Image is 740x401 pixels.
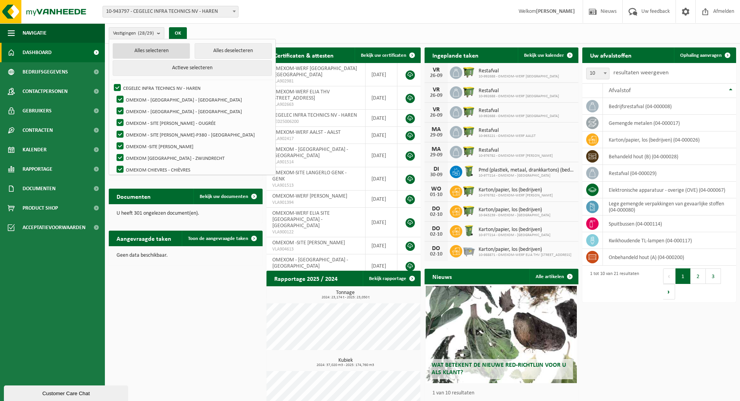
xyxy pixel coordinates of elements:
[603,131,736,148] td: karton/papier, los (bedrijven) (04-000026)
[680,53,722,58] span: Ophaling aanvragen
[479,94,559,99] span: 10-992688 - OMEXOM-WERF [GEOGRAPHIC_DATA]
[366,127,397,144] td: [DATE]
[366,110,397,127] td: [DATE]
[428,226,444,232] div: DO
[603,98,736,115] td: bedrijfsrestafval (04-000008)
[272,229,359,235] span: VLA900122
[425,47,486,63] h2: Ingeplande taken
[603,115,736,131] td: gemengde metalen (04-000017)
[355,47,420,63] a: Bekijk uw certificaten
[272,170,346,182] span: OMEXOM-SITE LANGERLO GENK - GENK
[479,88,559,94] span: Restafval
[479,68,559,74] span: Restafval
[272,210,330,229] span: OMEXOM-WERF ELIA SITE [GEOGRAPHIC_DATA] - [GEOGRAPHIC_DATA]
[663,268,676,284] button: Previous
[462,145,475,158] img: WB-1100-HPE-GN-50
[366,254,397,278] td: [DATE]
[23,140,47,159] span: Kalender
[23,62,68,82] span: Bedrijfsgegevens
[270,358,420,367] h3: Kubiek
[587,68,609,79] span: 10
[479,227,550,233] span: Karton/papier, los (bedrijven)
[113,60,272,76] button: Actieve selecteren
[674,47,735,63] a: Ophaling aanvragen
[609,88,631,94] span: Afvalstof
[529,269,578,284] a: Alle artikelen
[109,189,158,204] h2: Documenten
[479,213,550,218] span: 10-943239 - OMEXOM - [GEOGRAPHIC_DATA]
[361,53,406,58] span: Bekijk uw certificaten
[266,271,345,286] h2: Rapportage 2025 / 2024
[479,233,550,238] span: 10-977214 - OMEXOM - [GEOGRAPHIC_DATA]
[479,207,550,213] span: Karton/papier, los (bedrijven)
[23,159,52,179] span: Rapportage
[366,237,397,254] td: [DATE]
[366,63,397,86] td: [DATE]
[272,147,348,159] span: OMEXOM - [GEOGRAPHIC_DATA] - [GEOGRAPHIC_DATA]
[272,159,359,165] span: VLA901514
[23,43,52,62] span: Dashboard
[613,70,669,76] label: resultaten weergeven
[113,43,190,59] button: Alles selecteren
[272,130,341,135] span: OMEXOM-WERF AALST - AALST
[428,206,444,212] div: DO
[603,148,736,165] td: behandeld hout (B) (04-000028)
[428,146,444,152] div: MA
[428,67,444,73] div: VR
[428,212,444,217] div: 02-10
[23,101,52,121] span: Gebruikers
[676,268,691,284] button: 1
[462,65,475,79] img: WB-1100-HPE-GN-50
[536,9,575,14] strong: [PERSON_NAME]
[428,73,444,79] div: 26-09
[366,144,397,167] td: [DATE]
[270,296,420,299] span: 2024: 23,174 t - 2025: 23,050 t
[272,66,357,78] span: OMEXOM-WERF [GEOGRAPHIC_DATA] - [GEOGRAPHIC_DATA]
[428,252,444,257] div: 02-10
[23,121,53,140] span: Contracten
[663,284,675,299] button: Next
[270,363,420,367] span: 2024: 37,020 m3 - 2025: 174,760 m3
[425,269,460,284] h2: Nieuws
[23,179,56,198] span: Documenten
[462,244,475,257] img: WB-2500-GAL-GY-01
[272,200,359,206] span: VLA901394
[23,218,85,237] span: Acceptatievoorwaarden
[603,182,736,198] td: elektronische apparatuur - overige (OVE) (04-000067)
[428,133,444,138] div: 29-09
[109,231,179,246] h2: Aangevraagde taken
[518,47,578,63] a: Bekijk uw kalender
[428,107,444,113] div: VR
[428,152,444,158] div: 29-09
[272,257,348,269] span: OMEXOM - [GEOGRAPHIC_DATA] - [GEOGRAPHIC_DATA]
[479,147,553,154] span: Restafval
[428,172,444,178] div: 30-09
[103,6,238,17] span: 10-943797 - CEGELEC INFRA TECHNICS NV - HAREN
[272,112,357,118] span: CEGELEC INFRA TECHNICS NV - HAREN
[366,86,397,110] td: [DATE]
[479,173,575,178] span: 10-977214 - OMEXOM - [GEOGRAPHIC_DATA]
[479,114,559,119] span: 10-992688 - OMEXOM-WERF [GEOGRAPHIC_DATA]
[479,167,575,173] span: Pmd (plastiek, metaal, drankkartons) (bedrijven)
[113,28,154,39] span: Vestigingen
[586,268,639,300] div: 1 tot 10 van 21 resultaten
[428,113,444,118] div: 26-09
[603,198,736,215] td: lege gemengde verpakkingen van gevaarlijke stoffen (04-000080)
[272,182,359,189] span: VLA901513
[586,68,609,79] span: 10
[479,134,536,138] span: 10-963221 - OMEXOM-WERF AALST
[115,94,272,105] label: OMEXOM - [GEOGRAPHIC_DATA] - [GEOGRAPHIC_DATA]
[428,232,444,237] div: 02-10
[138,31,154,36] count: (28/29)
[23,23,47,43] span: Navigatie
[428,186,444,192] div: WO
[117,253,255,258] p: Geen data beschikbaar.
[479,247,571,253] span: Karton/papier, los (bedrijven)
[117,211,255,216] p: U heeft 301 ongelezen document(en).
[272,136,359,142] span: VLA902417
[428,245,444,252] div: DO
[115,164,272,175] label: OMEXOM CHIEVRES - CHIÈVRES
[272,240,345,246] span: OMEXOM -SITE [PERSON_NAME]
[188,236,248,241] span: Toon de aangevraagde taken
